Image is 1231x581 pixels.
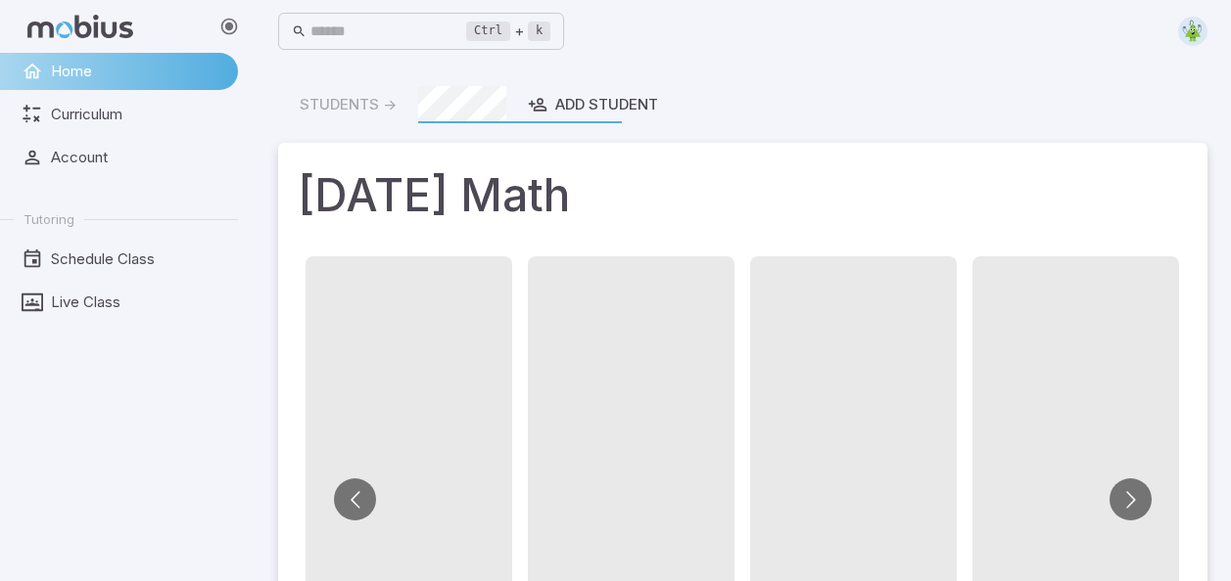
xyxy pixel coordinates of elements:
button: Go to previous slide [334,478,376,520]
span: Live Class [51,291,224,313]
span: Home [51,61,224,82]
h1: [DATE] Math [298,162,1188,229]
span: Account [51,147,224,168]
button: Go to next slide [1110,478,1152,520]
kbd: Ctrl [466,22,510,41]
span: Schedule Class [51,248,224,270]
div: Add Student [528,94,658,115]
span: Tutoring [24,210,74,228]
img: triangle.svg [1178,17,1207,46]
div: + [466,20,550,43]
kbd: k [528,22,550,41]
span: Curriculum [51,104,224,125]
